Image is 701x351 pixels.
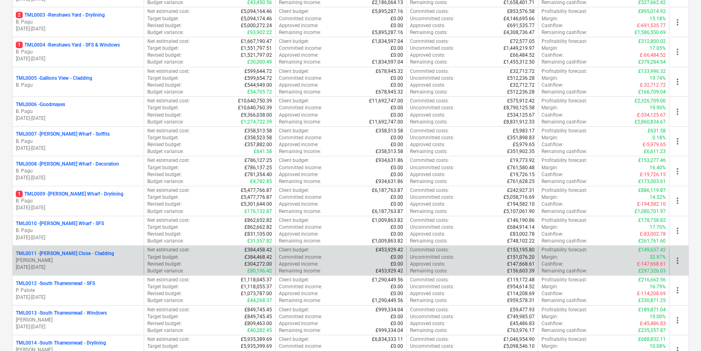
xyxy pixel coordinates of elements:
[147,148,184,155] p: Budget variance :
[542,82,563,89] p: Cashflow :
[147,112,182,119] p: Revised budget :
[507,8,535,15] p: £853,576.58
[673,166,682,176] span: more_vert
[16,264,140,271] p: [DATE] - [DATE]
[638,68,666,75] p: £133,996.32
[410,178,448,185] p: Remaining costs :
[147,178,184,185] p: Budget variance :
[372,8,403,15] p: £5,895,287.16
[510,157,535,164] p: £19,773.92
[410,75,454,82] p: Uncommitted costs :
[507,134,535,141] p: £351,898.83
[279,178,321,185] p: Remaining income :
[16,310,107,317] p: TML0013 - South Thamesmead - Windows
[507,98,535,104] p: £575,912.42
[507,178,535,185] p: £761,628.25
[16,234,140,241] p: [DATE] - [DATE]
[410,104,454,111] p: Uncommitted costs :
[279,119,321,126] p: Remaining income :
[542,29,587,36] p: Remaining cashflow :
[644,148,666,155] p: £6,611.23
[542,201,563,208] p: Cashflow :
[241,119,272,126] p: £1,274,722.39
[637,22,666,29] p: £-691,535.77
[147,22,182,29] p: Revised budget :
[542,187,587,194] p: Profitability forecast :
[147,8,190,15] p: Net estimated cost :
[16,115,140,122] p: [DATE] - [DATE]
[638,59,666,66] p: £379,284.54
[16,317,140,323] p: [PERSON_NAME]
[410,38,449,45] p: Committed costs :
[279,89,321,96] p: Remaining income :
[640,82,666,89] p: £-32,712.72
[391,201,403,208] p: £0.00
[673,17,682,27] span: more_vert
[247,59,272,66] p: £30,000.49
[542,128,587,134] p: Profitability forecast :
[643,141,666,148] p: £-5,979.65
[410,59,448,66] p: Remaining costs :
[635,98,666,104] p: £2,326,709.00
[391,104,403,111] p: £0.00
[410,112,445,119] p: Approved costs :
[147,119,184,126] p: Budget variance :
[510,52,535,59] p: £66,484.52
[279,134,322,141] p: Committed income :
[640,171,666,178] p: £-19,726.15
[640,52,666,59] p: £-66,484.52
[279,164,322,171] p: Committed income :
[410,157,449,164] p: Committed costs :
[147,89,184,96] p: Budget variance :
[16,198,140,204] p: B. Pagu
[410,89,448,96] p: Remaining costs :
[376,128,403,134] p: £358,513.58
[638,8,666,15] p: £895,014.92
[638,178,666,185] p: £173,003.61
[241,194,272,201] p: £5,477,776.87
[16,42,120,49] p: TML0004 - Renshaws Yard - SFS & Windows
[507,75,535,82] p: £512,236.28
[542,104,558,111] p: Margin :
[542,194,558,201] p: Margin :
[241,22,272,29] p: £5,000,272.24
[279,52,319,59] p: Approved income :
[16,161,140,181] div: TML0008 -[PERSON_NAME] Wharf - DecorationB. Pagu[DATE]-[DATE]
[410,119,448,126] p: Remaining costs :
[542,119,587,126] p: Remaining cashflow :
[638,187,666,194] p: £886,119.87
[650,15,666,22] p: 15.18%
[241,15,272,22] p: £5,094,174.46
[542,89,587,96] p: Remaining cashflow :
[410,141,445,148] p: Approved costs :
[16,250,140,271] div: TML0011 -[PERSON_NAME] Close - Cladding[PERSON_NAME][DATE]-[DATE]
[542,45,558,52] p: Margin :
[650,194,666,201] p: 14.32%
[279,98,309,104] p: Client budget :
[279,157,309,164] p: Client budget :
[147,52,182,59] p: Revised budget :
[16,145,140,152] p: [DATE] - [DATE]
[391,45,403,52] p: £0.00
[244,75,272,82] p: £599,654.72
[279,148,321,155] p: Remaining income :
[650,75,666,82] p: 19.74%
[241,187,272,194] p: £5,477,766.87
[542,148,587,155] p: Remaining cashflow :
[507,112,535,119] p: £534,125.67
[279,38,309,45] p: Client budget :
[279,201,319,208] p: Approved income :
[244,128,272,134] p: £358,513.58
[147,15,179,22] p: Target budget :
[250,178,272,185] p: £4,782.85
[244,171,272,178] p: £781,354.40
[637,112,666,119] p: £-534,125.67
[376,89,403,96] p: £678,945.32
[507,22,535,29] p: £691,535.77
[372,38,403,45] p: £1,834,597.04
[542,157,587,164] p: Profitability forecast :
[147,45,179,52] p: Target budget :
[391,82,403,89] p: £0.00
[279,45,322,52] p: Committed income :
[507,201,535,208] p: £194,582.10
